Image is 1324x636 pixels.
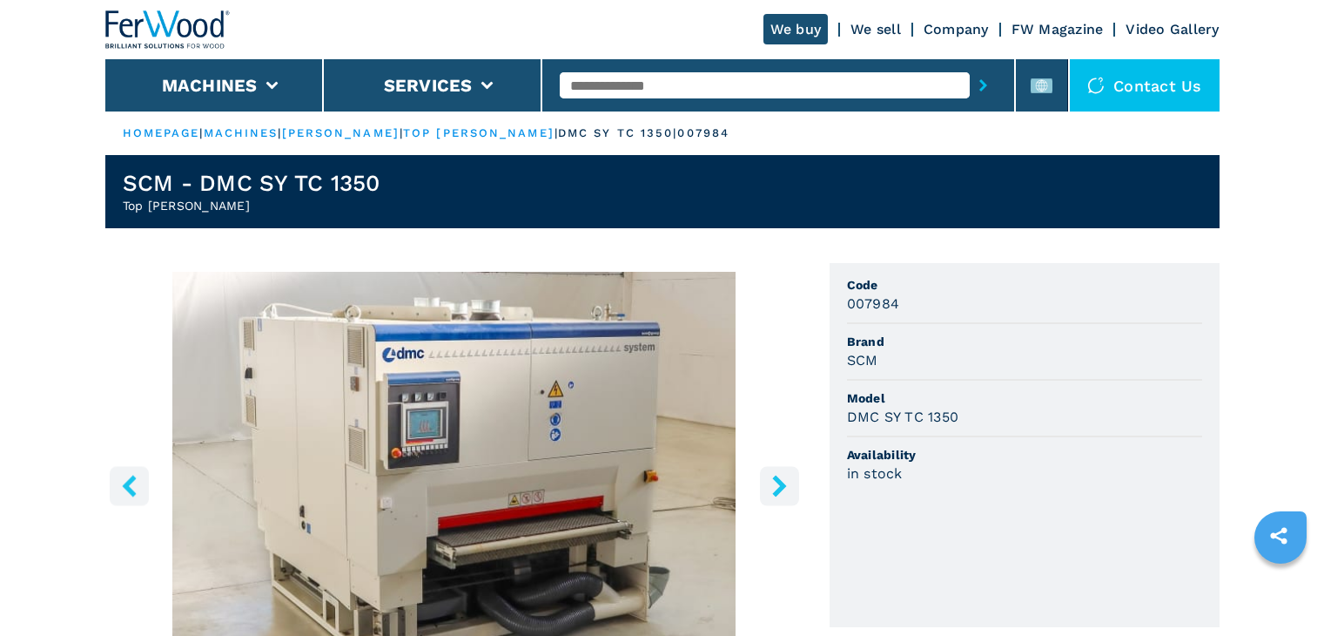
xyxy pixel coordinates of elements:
span: Brand [847,333,1202,350]
h2: Top [PERSON_NAME] [123,197,380,214]
button: left-button [110,466,149,505]
a: Video Gallery [1126,21,1219,37]
a: sharethis [1257,514,1300,558]
a: Company [924,21,989,37]
span: Code [847,276,1202,294]
img: Ferwood [105,10,231,49]
button: submit-button [970,65,997,105]
img: Contact us [1087,77,1105,94]
span: | [400,126,403,139]
h3: in stock [847,463,903,484]
a: [PERSON_NAME] [282,126,400,139]
span: | [554,126,558,139]
a: HOMEPAGE [123,126,200,139]
button: Services [384,75,473,96]
a: top [PERSON_NAME] [403,126,554,139]
span: Model [847,389,1202,407]
span: | [199,126,203,139]
h3: 007984 [847,294,900,314]
p: dmc sy tc 1350 | [558,125,678,141]
h3: DMC SY TC 1350 [847,407,959,427]
button: Machines [162,75,258,96]
a: We sell [850,21,901,37]
span: Availability [847,446,1202,463]
div: Contact us [1070,59,1220,112]
a: FW Magazine [1011,21,1104,37]
h3: SCM [847,350,878,370]
p: 007984 [677,125,729,141]
a: machines [204,126,279,139]
span: | [278,126,281,139]
button: right-button [760,466,799,505]
a: We buy [763,14,829,44]
h1: SCM - DMC SY TC 1350 [123,169,380,197]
